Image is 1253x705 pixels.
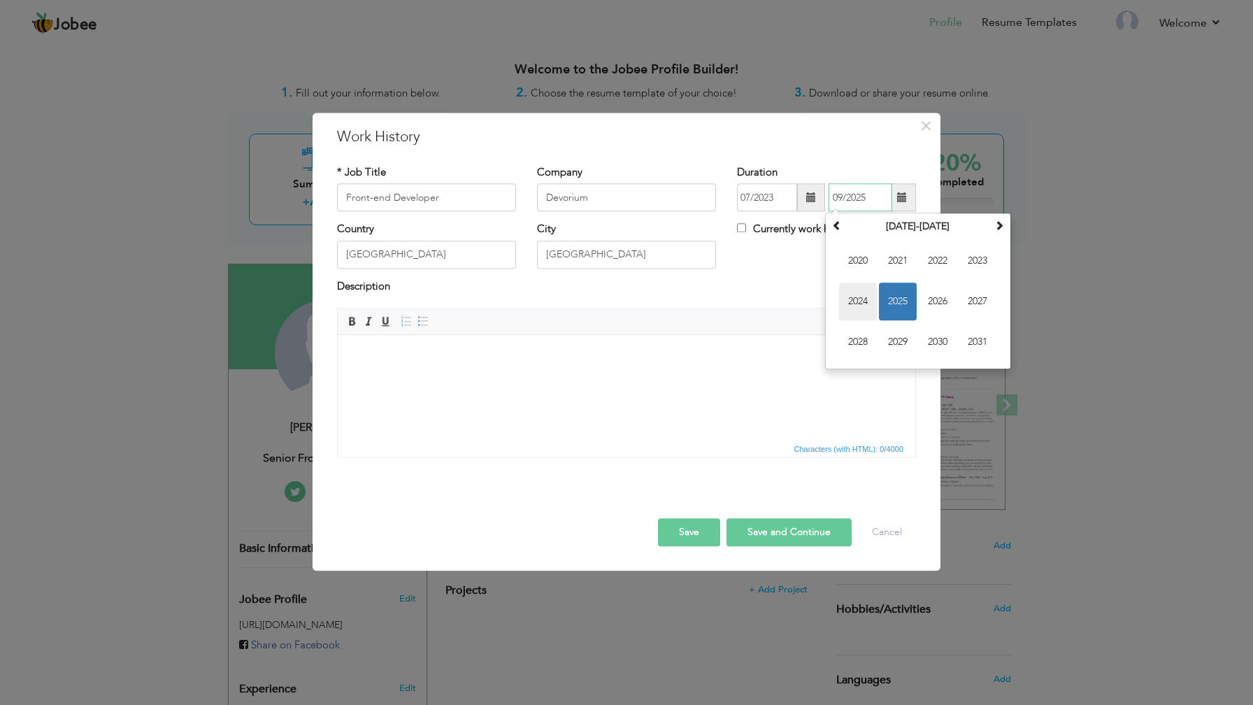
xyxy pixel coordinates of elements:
span: 2028 [839,324,877,362]
span: 2025 [879,283,917,321]
span: Next Decade [994,221,1004,231]
input: From [737,184,797,212]
iframe: Rich Text Editor, workEditor [338,336,915,441]
a: Insert/Remove Bulleted List [415,314,431,329]
h3: Work History [337,127,916,148]
label: Company [537,165,582,180]
span: Previous Decade [832,221,842,231]
span: 2024 [839,283,877,321]
label: City [537,222,556,237]
label: Duration [737,165,778,180]
input: Currently work here [737,224,746,233]
input: Present [829,184,892,212]
span: Characters (with HTML): 0/4000 [792,443,907,456]
span: 2021 [879,243,917,280]
span: 2022 [919,243,957,280]
label: Country [337,222,374,237]
a: Insert/Remove Numbered List [399,314,414,329]
span: × [920,113,932,138]
span: 2030 [919,324,957,362]
span: 2023 [959,243,996,280]
span: 2020 [839,243,877,280]
span: 2029 [879,324,917,362]
th: Select Decade [845,217,991,238]
button: Save [658,519,720,547]
div: Statistics [792,443,908,456]
span: 2027 [959,283,996,321]
label: Currently work here [737,222,844,237]
a: Italic [361,314,376,329]
label: Description [337,279,390,294]
button: Cancel [858,519,916,547]
a: Bold [344,314,359,329]
button: Close [915,115,937,137]
span: 2031 [959,324,996,362]
a: Underline [378,314,393,329]
label: * Job Title [337,165,386,180]
span: 2026 [919,283,957,321]
button: Save and Continue [726,519,852,547]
